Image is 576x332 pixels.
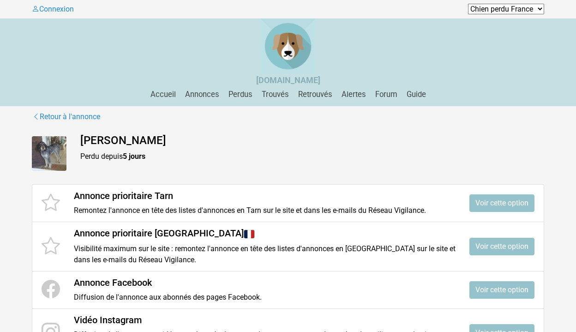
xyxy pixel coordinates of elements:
[256,75,320,85] strong: [DOMAIN_NAME]
[372,90,401,99] a: Forum
[32,111,101,123] a: Retour à l'annonce
[181,90,223,99] a: Annonces
[74,292,456,303] p: Diffusion de l'annonce aux abonnés des pages Facebook.
[123,152,145,161] strong: 5 jours
[74,243,456,266] p: Visibilité maximum sur le site : remontez l'annonce en tête des listes d'annonces en [GEOGRAPHIC_...
[469,194,534,212] a: Voir cette option
[74,190,456,201] h4: Annonce prioritaire Tarn
[256,76,320,85] a: [DOMAIN_NAME]
[74,314,456,326] h4: Vidéo Instagram
[32,5,74,13] a: Connexion
[260,18,316,74] img: Chien Perdu France
[147,90,180,99] a: Accueil
[469,281,534,299] a: Voir cette option
[403,90,430,99] a: Guide
[74,228,456,240] h4: Annonce prioritaire [GEOGRAPHIC_DATA]
[74,277,456,288] h4: Annonce Facebook
[80,134,544,147] h4: [PERSON_NAME]
[74,205,456,216] p: Remontez l'annonce en tête des listes d'annonces en Tarn sur le site et dans les e-mails du Résea...
[80,151,544,162] p: Perdu depuis
[338,90,370,99] a: Alertes
[469,238,534,255] a: Voir cette option
[258,90,293,99] a: Trouvés
[244,229,255,240] img: France
[225,90,256,99] a: Perdus
[294,90,336,99] a: Retrouvés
